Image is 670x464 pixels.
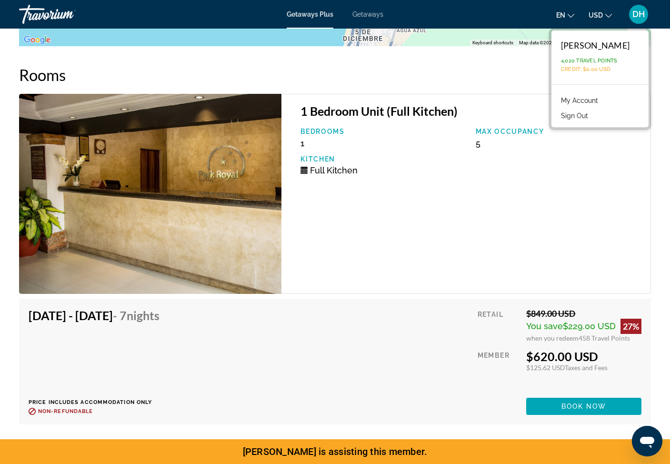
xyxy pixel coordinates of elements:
[300,128,466,135] p: Bedrooms
[561,40,630,50] div: [PERSON_NAME]
[556,110,593,122] button: Sign Out
[476,138,480,148] span: 5
[29,308,160,323] h4: [DATE] - [DATE]
[472,40,513,46] button: Keyboard shortcuts
[21,34,53,46] a: Open this area in Google Maps (opens a new window)
[526,349,641,363] div: $620.00 USD
[556,94,603,107] a: My Account
[19,94,281,294] img: 3787O01X.jpg
[38,408,93,414] span: Non-refundable
[526,363,641,372] div: $125.62 USD
[526,308,641,319] div: $849.00 USD
[563,321,616,331] span: $229.00 USD
[352,10,383,18] a: Getaways
[287,10,333,18] a: Getaways Plus
[21,34,53,46] img: Google
[300,155,466,163] p: Kitchen
[626,4,651,24] button: User Menu
[113,308,160,323] span: - 7
[478,349,519,391] div: Member
[526,321,563,331] span: You save
[526,334,579,342] span: when you redeem
[476,128,641,135] p: Max Occupancy
[620,319,641,334] div: 27%
[19,65,651,84] h2: Rooms
[561,58,618,64] span: 4,020 Travel Points
[243,446,428,457] span: [PERSON_NAME] is assisting this member.
[478,308,519,342] div: Retail
[579,334,630,342] span: 458 Travel Points
[526,398,641,415] button: Book now
[29,399,167,405] p: Price includes accommodation only
[632,426,662,456] iframe: Button to launch messaging window
[127,308,160,323] span: Nights
[632,10,645,19] span: DH
[561,66,630,72] p: : $0.00 USD
[561,66,580,72] span: Credit
[556,11,565,19] span: en
[19,2,114,27] a: Travorium
[300,138,304,148] span: 1
[556,8,574,22] button: Change language
[561,403,607,410] span: Book now
[565,363,608,372] span: Taxes and Fees
[310,165,358,175] span: Full Kitchen
[589,11,603,19] span: USD
[300,104,641,118] h3: 1 Bedroom Unit (Full Kitchen)
[519,40,585,45] span: Map data ©2025 Google, INEGI
[589,8,612,22] button: Change currency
